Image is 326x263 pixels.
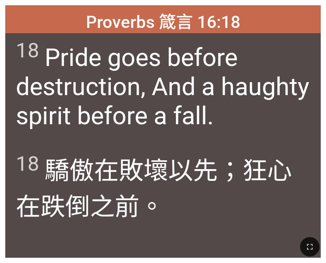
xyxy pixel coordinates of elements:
wh7307: 在跌倒 [16,192,164,221]
wh6440: 。 [139,192,164,221]
sup: 18 [16,38,39,62]
sup: 18 [16,152,39,176]
span: Pride goes before destruction, And a haughty spirit before a fall. [16,38,310,130]
wh1347: 在敗壞 [16,156,292,221]
span: Proverbs 箴言 16:18 [86,8,240,33]
wh3783: 之前 [90,192,164,221]
span: 驕傲 [16,151,310,223]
